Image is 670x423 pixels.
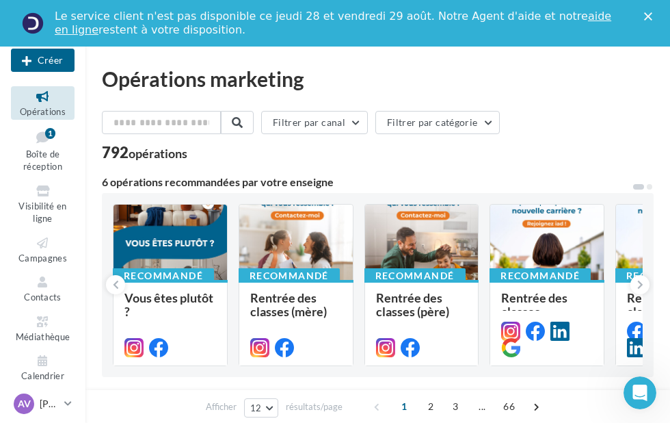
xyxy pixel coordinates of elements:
div: Recommandé [113,268,214,283]
span: Rentrée des classes développement ... [501,290,588,346]
span: Opérations [20,106,66,117]
div: Recommandé [364,268,466,283]
span: AV [18,397,31,411]
span: Boîte de réception [23,149,62,172]
p: [PERSON_NAME] [40,397,59,411]
div: 1 [45,128,55,139]
div: Le service client n'est pas disponible ce jeudi 28 et vendredi 29 août. Notre Agent d'aide et not... [55,10,626,37]
span: Afficher [206,400,237,413]
a: Calendrier [11,350,75,384]
span: 66 [498,396,520,418]
img: Profile image for Service-Client [22,12,44,34]
button: Filtrer par catégorie [375,111,500,134]
a: Campagnes [11,233,75,266]
div: opérations [129,147,187,159]
span: 12 [250,402,262,413]
span: Campagnes [18,253,67,264]
div: Recommandé [239,268,340,283]
div: 6 opérations recommandées par votre enseigne [102,177,632,188]
span: Rentrée des classes (mère) [250,290,327,319]
button: Créer [11,49,75,72]
div: Fermer [644,12,658,21]
a: Opérations [11,86,75,120]
span: ... [471,396,493,418]
span: Rentrée des classes (père) [376,290,449,319]
span: Vous êtes plutôt ? [124,290,213,319]
span: résultats/page [286,400,343,413]
span: Visibilité en ligne [18,201,66,225]
button: Filtrer par canal [261,111,368,134]
div: 792 [102,145,187,160]
a: aide en ligne [55,10,611,36]
span: Contacts [24,292,62,303]
a: Contacts [11,272,75,305]
a: Boîte de réception1 [11,125,75,175]
span: 2 [420,396,442,418]
span: 1 [393,396,415,418]
div: Opérations marketing [102,68,654,89]
a: Visibilité en ligne [11,181,75,227]
span: 3 [444,396,466,418]
div: Recommandé [490,268,591,283]
div: Nouvelle campagne [11,49,75,72]
a: Médiathèque [11,311,75,345]
a: AV [PERSON_NAME] [11,391,75,417]
span: Médiathèque [16,331,70,342]
iframe: Intercom live chat [624,376,656,409]
span: Calendrier [21,370,64,381]
button: 12 [244,398,279,418]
